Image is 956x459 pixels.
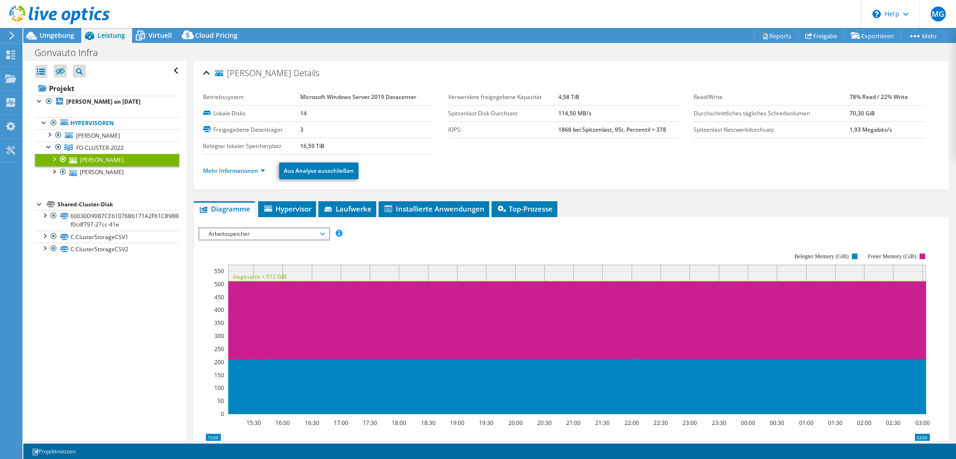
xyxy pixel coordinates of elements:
[595,419,609,427] text: 21:30
[30,48,112,58] h1: Gonvauto Infra
[263,204,311,213] span: Hypervisor
[57,199,179,210] div: Shared-Cluster-Disk
[915,419,929,427] text: 03:00
[214,345,224,353] text: 250
[323,204,372,213] span: Laufwerke
[204,228,324,240] span: Arbeitsspeicher
[214,358,224,366] text: 200
[294,67,319,78] span: Details
[496,204,553,213] span: Top-Prozesse
[214,280,224,288] text: 500
[868,253,916,260] text: Freier Memory (GiB)
[35,243,179,255] a: C:ClusterStorageCSV2
[828,419,842,427] text: 01:30
[558,93,579,101] b: 4,58 TiB
[333,419,348,427] text: 17:00
[300,142,324,150] b: 16,59 TiB
[857,419,871,427] text: 02:00
[214,319,224,327] text: 350
[304,419,319,427] text: 16:30
[931,7,946,21] span: MG
[76,132,120,140] span: [PERSON_NAME]
[76,144,124,152] span: FO-CLUSTER-2022
[450,419,464,427] text: 19:00
[214,293,224,301] text: 450
[233,273,287,281] text: Insgesamt = 512 GiB
[66,98,141,106] b: [PERSON_NAME] on [DATE]
[203,92,301,102] label: Betriebssystem
[711,419,726,427] text: 23:30
[448,92,558,102] label: Verwendete freigegebene Kapazität
[844,28,901,43] a: Exportieren
[25,445,82,457] a: Projektnotizen
[215,69,291,78] span: [PERSON_NAME]
[35,231,179,243] a: C:ClusterStorageCSV1
[246,419,260,427] text: 15:30
[850,93,908,101] b: 78% Read / 22% Write
[694,92,850,102] label: Read/Write
[362,419,377,427] text: 17:30
[872,10,881,18] svg: \n
[195,31,238,40] span: Cloud Pricing
[214,306,224,314] text: 400
[798,28,844,43] a: Freigabe
[754,28,799,43] a: Reports
[850,126,892,134] b: 1,93 Megabits/s
[214,332,224,340] text: 300
[448,109,558,118] label: Spitzenlast Disk-Durchsatz
[275,419,289,427] text: 16:00
[35,166,179,178] a: [PERSON_NAME]
[35,117,179,129] a: Hypervisoren
[566,419,580,427] text: 21:00
[653,419,668,427] text: 22:30
[218,397,224,405] text: 50
[198,204,250,213] span: Diagramme
[221,410,224,418] text: 0
[391,419,406,427] text: 18:00
[769,419,784,427] text: 00:30
[537,419,551,427] text: 20:30
[799,419,813,427] text: 01:00
[850,109,875,117] b: 70,30 GiB
[300,93,416,101] b: Microsoft Windows Server 2019 Datacenter
[203,141,301,151] label: Belegter lokaler Speicherplatz
[40,31,74,40] span: Umgebung
[35,81,179,96] a: Projekt
[508,419,522,427] text: 20:00
[98,31,125,40] span: Leistung
[383,204,485,213] span: Installierte Anwendungen
[448,125,558,134] label: IOPS:
[558,126,666,134] b: 1868 bei Spitzenlast, 95t. Perzentil = 378
[421,419,435,427] text: 18:30
[886,419,900,427] text: 02:30
[148,31,172,40] span: Virtuell
[901,28,944,43] a: Mehr
[478,419,493,427] text: 19:30
[35,96,179,108] a: [PERSON_NAME] on [DATE]
[300,126,303,134] b: 3
[35,210,179,231] a: 60030D90B7CE61076B6171A2F61CB98B-f0cdf797-27cc-41e
[214,384,224,392] text: 100
[794,253,849,260] text: Belegter Memory (GiB)
[558,109,591,117] b: 114,50 MB/s
[300,109,307,117] b: 14
[35,141,179,154] a: FO-CLUSTER-2022
[214,371,224,379] text: 150
[203,109,301,118] label: Lokale Disks
[624,419,639,427] text: 22:00
[694,125,850,134] label: Spitzenlast Netzwerkdurchsatz
[214,267,224,275] text: 550
[279,162,358,179] a: Aus Analyse ausschließen
[694,109,850,118] label: Durchschnittliches tägliches Schreibvolumen
[203,167,265,175] a: Mehr Informationen
[35,154,179,166] a: [PERSON_NAME]
[203,125,301,134] label: Freigegebene Datenträger
[740,419,755,427] text: 00:00
[35,129,179,141] a: [PERSON_NAME]
[682,419,696,427] text: 23:00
